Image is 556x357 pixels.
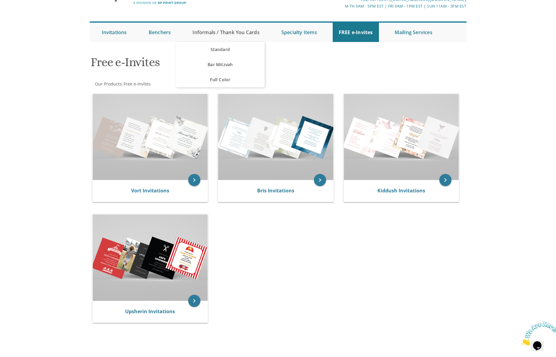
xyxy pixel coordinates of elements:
img: Kiddush Invitations [344,94,459,180]
a: Vort Invitations [131,187,169,194]
a: FREE e-Invites [333,23,379,42]
a: Invitations [96,23,133,42]
a: Bris Invitations [257,187,294,194]
h1: Free e-Invites [91,56,337,73]
img: Vort Invitations [93,94,208,180]
a: Kiddush Invitations [377,187,425,194]
a: Specialty Items [275,23,323,42]
a: Standard [176,42,264,57]
a: Our Products [94,81,122,87]
a: Full Color [176,72,264,87]
a: Informals / Thank You Cards [186,23,265,42]
a: keyboard_arrow_right [188,295,200,307]
a: keyboard_arrow_right [188,174,200,186]
iframe: chat widget [519,319,556,348]
div: M-Th 9am - 5pm EST | Fri 9am - 1pm EST | Sun 11am - 3pm EST [215,3,466,9]
img: Bris Invitations [218,94,333,180]
div: : [90,81,278,87]
a: Upsherin Invitations [125,308,175,315]
img: Chat attention grabber [2,2,40,26]
a: Bar Mitzvah [176,57,264,72]
span: Free e-Invites [124,81,151,87]
a: Mailing Services [389,23,438,42]
a: keyboard_arrow_right [314,174,326,186]
a: Benchers [143,23,177,42]
img: Upsherin Invitations [93,214,208,301]
a: keyboard_arrow_right [439,174,451,186]
a: Free e-Invites [123,81,151,87]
